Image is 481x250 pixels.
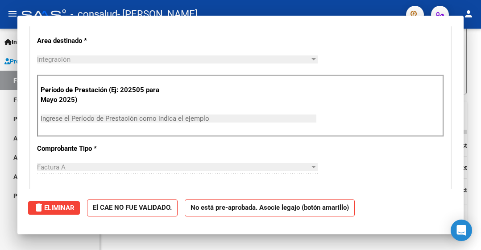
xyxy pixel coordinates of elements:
[451,220,472,241] div: Open Intercom Messenger
[117,4,198,24] span: - [PERSON_NAME]
[185,199,355,217] strong: No está pre-aprobada. Asocie legajo (botón amarillo)
[41,85,161,105] p: Período de Prestación (Ej: 202505 para Mayo 2025)
[70,4,117,24] span: - consalud
[37,163,66,171] span: Factura A
[37,144,159,154] p: Comprobante Tipo *
[4,37,27,47] span: Inicio
[4,56,86,66] span: Prestadores / Proveedores
[463,8,474,19] mat-icon: person
[33,202,44,213] mat-icon: delete
[87,199,178,217] strong: El CAE NO FUE VALIDADO.
[37,36,159,46] p: Area destinado *
[7,8,18,19] mat-icon: menu
[28,201,80,215] button: Eliminar
[37,55,70,64] span: Integración
[33,204,75,212] span: Eliminar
